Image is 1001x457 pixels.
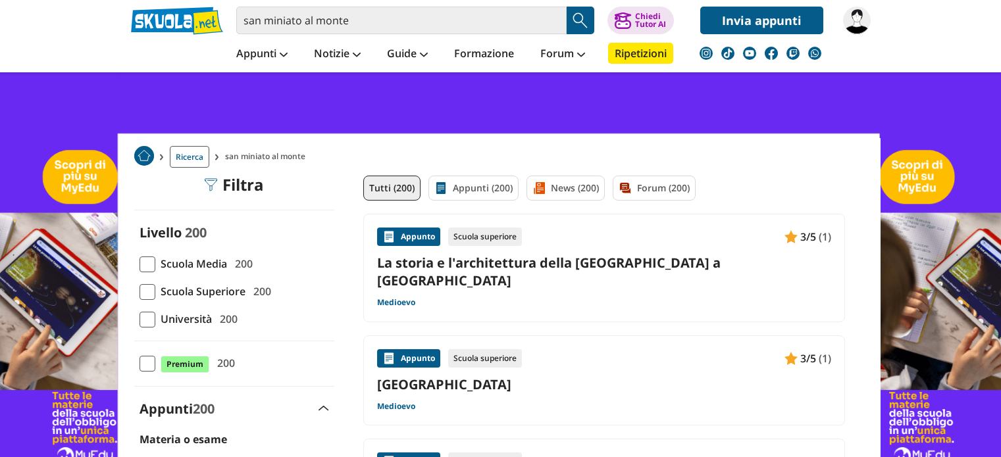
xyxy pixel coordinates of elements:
a: Forum [537,43,588,66]
span: 3/5 [800,350,816,367]
div: Filtra [204,176,264,194]
a: [GEOGRAPHIC_DATA] [377,375,831,393]
a: Appunti (200) [428,176,519,201]
a: Guide [384,43,431,66]
div: Appunto [377,228,440,246]
img: Cerca appunti, riassunti o versioni [571,11,590,30]
a: La storia e l'architettura della [GEOGRAPHIC_DATA] a [GEOGRAPHIC_DATA] [377,254,831,289]
span: Premium [161,356,209,373]
span: (1) [819,228,831,245]
label: Livello [140,224,182,241]
div: Scuola superiore [448,349,522,368]
a: Tutti (200) [363,176,421,201]
a: Medioevo [377,297,415,308]
span: (1) [819,350,831,367]
img: Home [134,146,154,166]
span: 200 [185,224,207,241]
img: News filtro contenuto [532,181,546,195]
img: instagram [700,47,713,60]
span: 200 [230,255,253,272]
label: Appunti [140,400,215,418]
a: Ripetizioni [608,43,673,64]
img: twitch [786,47,800,60]
span: 200 [248,283,271,300]
img: Appunti contenuto [382,352,396,365]
div: Appunto [377,349,440,368]
a: News (200) [526,176,605,201]
span: 200 [193,400,215,418]
a: Appunti [233,43,291,66]
a: Medioevo [377,401,415,412]
img: Appunti contenuto [784,352,798,365]
img: Forum filtro contenuto [619,181,632,195]
span: Università [155,310,212,327]
img: nonsolohobbyvenice [843,7,871,34]
span: 200 [215,310,238,327]
img: Apri e chiudi sezione [319,406,329,411]
input: Cerca appunti, riassunti o versioni [236,7,567,34]
img: Appunti contenuto [784,230,798,243]
span: san miniato al monte [225,146,311,168]
img: WhatsApp [808,47,821,60]
span: 3/5 [800,228,816,245]
img: Appunti contenuto [382,230,396,243]
a: Home [134,146,154,168]
span: Scuola Superiore [155,283,245,300]
a: Ricerca [170,146,209,168]
label: Materia o esame [140,432,227,446]
button: ChiediTutor AI [607,7,674,34]
img: facebook [765,47,778,60]
span: Scuola Media [155,255,227,272]
img: Appunti filtro contenuto [434,181,448,195]
a: Forum (200) [613,176,696,201]
div: Chiedi Tutor AI [635,12,666,28]
a: Formazione [451,43,517,66]
span: 200 [212,354,235,372]
div: Scuola superiore [448,228,522,246]
button: Search Button [567,7,594,34]
img: Filtra filtri mobile [204,178,217,191]
img: tiktok [721,47,734,60]
img: youtube [743,47,756,60]
a: Invia appunti [700,7,823,34]
a: Notizie [311,43,364,66]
